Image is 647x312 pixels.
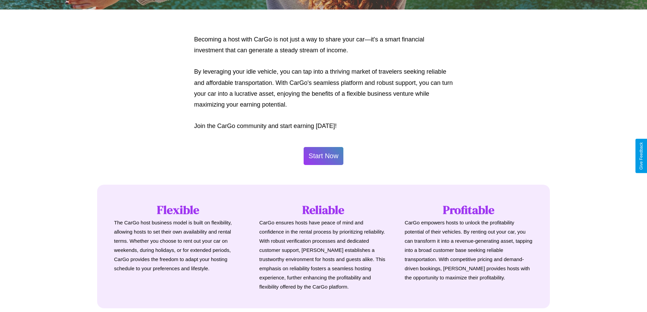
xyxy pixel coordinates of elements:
div: Give Feedback [639,142,644,170]
p: Becoming a host with CarGo is not just a way to share your car—it's a smart financial investment ... [194,34,453,56]
h1: Profitable [405,202,533,218]
h1: Reliable [259,202,388,218]
p: CarGo empowers hosts to unlock the profitability potential of their vehicles. By renting out your... [405,218,533,282]
p: The CarGo host business model is built on flexibility, allowing hosts to set their own availabili... [114,218,242,273]
button: Start Now [304,147,344,165]
p: By leveraging your idle vehicle, you can tap into a thriving market of travelers seeking reliable... [194,66,453,110]
p: CarGo ensures hosts have peace of mind and confidence in the rental process by prioritizing relia... [259,218,388,291]
h1: Flexible [114,202,242,218]
p: Join the CarGo community and start earning [DATE]! [194,121,453,131]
